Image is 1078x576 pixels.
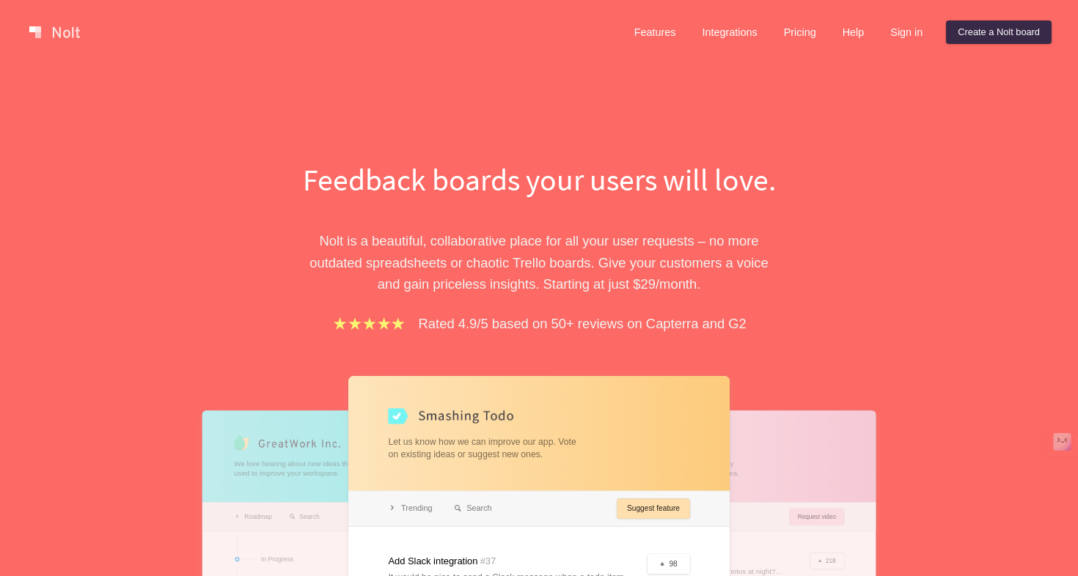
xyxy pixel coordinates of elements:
[772,21,828,44] a: Pricing
[879,21,934,44] a: Sign in
[286,230,792,295] p: Nolt is a beautiful, collaborative place for all your user requests – no more outdated spreadshee...
[286,158,792,201] h1: Feedback boards your users will love.
[331,315,406,332] img: stars.b067e34983.png
[831,21,876,44] a: Help
[690,21,769,44] a: Integrations
[946,21,1052,44] a: Create a Nolt board
[623,21,688,44] a: Features
[419,313,747,334] p: Rated 4.9/5 based on 50+ reviews on Capterra and G2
